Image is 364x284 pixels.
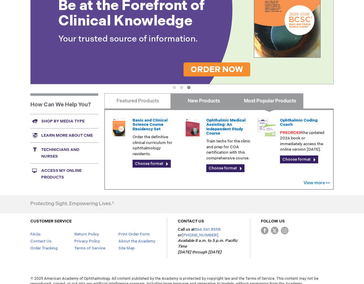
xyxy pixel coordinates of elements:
[304,180,330,185] a: View more >>
[280,130,302,135] font: PREORDER
[74,246,105,251] a: Terms of Service
[74,239,100,244] a: Privacy Policy
[280,155,318,163] a: Choose format
[30,142,98,163] a: Technicians and nurses
[30,201,114,207] h4: Protecting Sight. Empowering Lives.®
[30,246,58,251] a: Order Tracking
[30,239,52,244] a: Contact Us
[133,134,179,157] p: Order the definitive clinical curriculum for ophthalmology residents.
[261,219,285,224] a: FOLLOW US
[173,86,176,89] button: 1 of 3
[178,238,238,254] em: Available 8 a.m. to 5 p.m. Pacific Time [DATE] through [DATE]
[30,93,98,114] h1: How Can We Help You?
[180,86,183,89] button: 2 of 3
[118,232,150,237] a: Print Order Form
[178,227,239,255] p: Call us at or
[110,118,128,136] img: 02850963u_47.png
[118,246,135,251] a: Site Map
[118,239,156,244] a: About the Academy
[271,227,278,234] img: Twitter
[170,93,237,109] a: New Products
[280,130,326,152] p: the updated 2026 book or immediately access the online version [DATE].
[187,86,190,89] button: 3 of 3
[104,93,171,109] a: Featured Products
[178,219,204,224] a: CONTACT US
[30,128,98,142] a: Learn more about CME
[74,232,99,237] a: Return Policy
[281,227,288,234] img: instagram
[195,227,221,232] a: 866.561.8558
[261,227,268,234] img: Facebook
[30,163,98,184] a: Access My Online Products
[30,232,41,237] a: FAQs
[237,93,303,109] a: Most Popular Products
[206,164,244,172] a: Choose format
[133,118,168,132] a: Basic and Clinical Science Course Residency Set
[206,118,246,136] a: Ophthalmic Medical Assisting: An Independent Study Course
[30,219,72,224] a: CUSTOMER SERVICE
[280,118,318,127] a: Ophthalmic Coding Coach
[133,160,171,168] a: Choose format
[30,114,98,128] a: Shop by media type
[184,118,202,136] img: 0219007u_51.png
[182,233,218,238] a: [PHONE_NUMBER]
[257,118,275,136] img: CODNGU.png
[206,139,252,161] p: Train techs for the clinic and prep for COA certification with this comprehensive course.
